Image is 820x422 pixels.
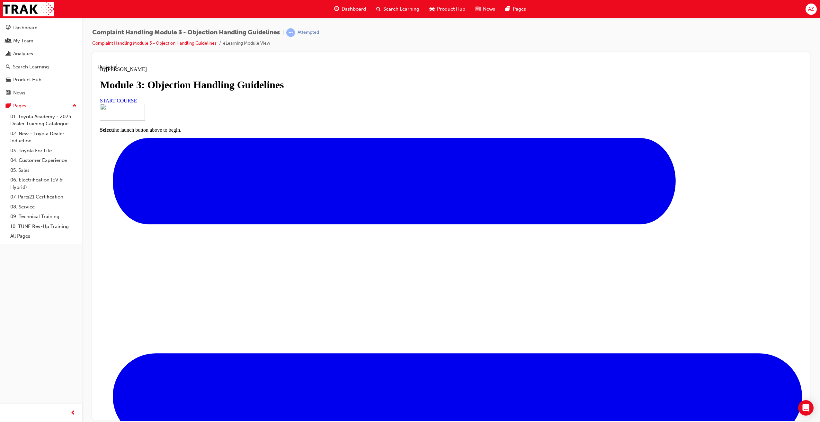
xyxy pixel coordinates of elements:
span: Search Learning [383,5,419,13]
span: guage-icon [6,25,11,31]
a: Complaint Handling Module 3 - Objection Handling Guidelines [92,40,217,46]
img: Trak [3,2,54,16]
a: 07. Parts21 Certification [8,192,79,202]
button: DashboardMy TeamAnalyticsSearch LearningProduct HubNews [3,21,79,100]
span: learningRecordVerb_ATTEMPT-icon [286,28,295,37]
a: guage-iconDashboard [329,3,371,16]
a: Product Hub [3,74,79,86]
span: car-icon [6,77,11,83]
span: people-icon [6,38,11,44]
a: news-iconNews [470,3,500,16]
a: All Pages [8,231,79,241]
div: Attempted [298,30,319,36]
li: eLearning Module View [223,40,270,47]
a: 05. Sales [8,165,79,175]
span: | [282,29,284,36]
a: 04. Customer Experience [8,155,79,165]
span: news-icon [6,90,11,96]
div: Analytics [13,50,33,57]
p: the launch button above to begin. [3,63,705,69]
span: pages-icon [6,103,11,109]
span: pages-icon [505,5,510,13]
span: car-icon [430,5,434,13]
button: Pages [3,100,79,112]
span: guage-icon [334,5,339,13]
span: AZ [808,5,814,13]
a: 02. New - Toyota Dealer Induction [8,129,79,146]
span: Product Hub [437,5,465,13]
div: Search Learning [13,63,49,71]
div: My Team [13,37,33,45]
span: Dashboard [342,5,366,13]
div: Product Hub [13,76,41,84]
a: My Team [3,35,79,47]
a: search-iconSearch Learning [371,3,424,16]
a: Dashboard [3,22,79,34]
span: [PERSON_NAME] [9,3,49,8]
span: chart-icon [6,51,11,57]
a: 09. Technical Training [8,212,79,222]
span: search-icon [6,64,10,70]
div: Pages [13,102,26,110]
a: News [3,87,79,99]
a: 01. Toyota Academy - 2025 Dealer Training Catalogue [8,112,79,129]
span: News [483,5,495,13]
div: Open Intercom Messenger [798,400,814,416]
a: Analytics [3,48,79,60]
span: Complaint Handling Module 3 - Objection Handling Guidelines [92,29,280,36]
a: 08. Service [8,202,79,212]
span: search-icon [376,5,381,13]
button: AZ [806,4,817,15]
a: car-iconProduct Hub [424,3,470,16]
a: pages-iconPages [500,3,531,16]
div: News [13,89,25,97]
span: up-icon [72,102,77,110]
a: 10. TUNE Rev-Up Training [8,222,79,232]
a: START COURSE [3,34,40,40]
h1: Module 3: Objection Handling Guidelines [3,15,705,27]
a: Search Learning [3,61,79,73]
span: Pages [513,5,526,13]
a: 03. Toyota For Life [8,146,79,156]
a: 06. Electrification (EV & Hybrid) [8,175,79,192]
span: prev-icon [71,409,76,417]
strong: Select [3,63,15,69]
span: news-icon [476,5,480,13]
div: Dashboard [13,24,38,31]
